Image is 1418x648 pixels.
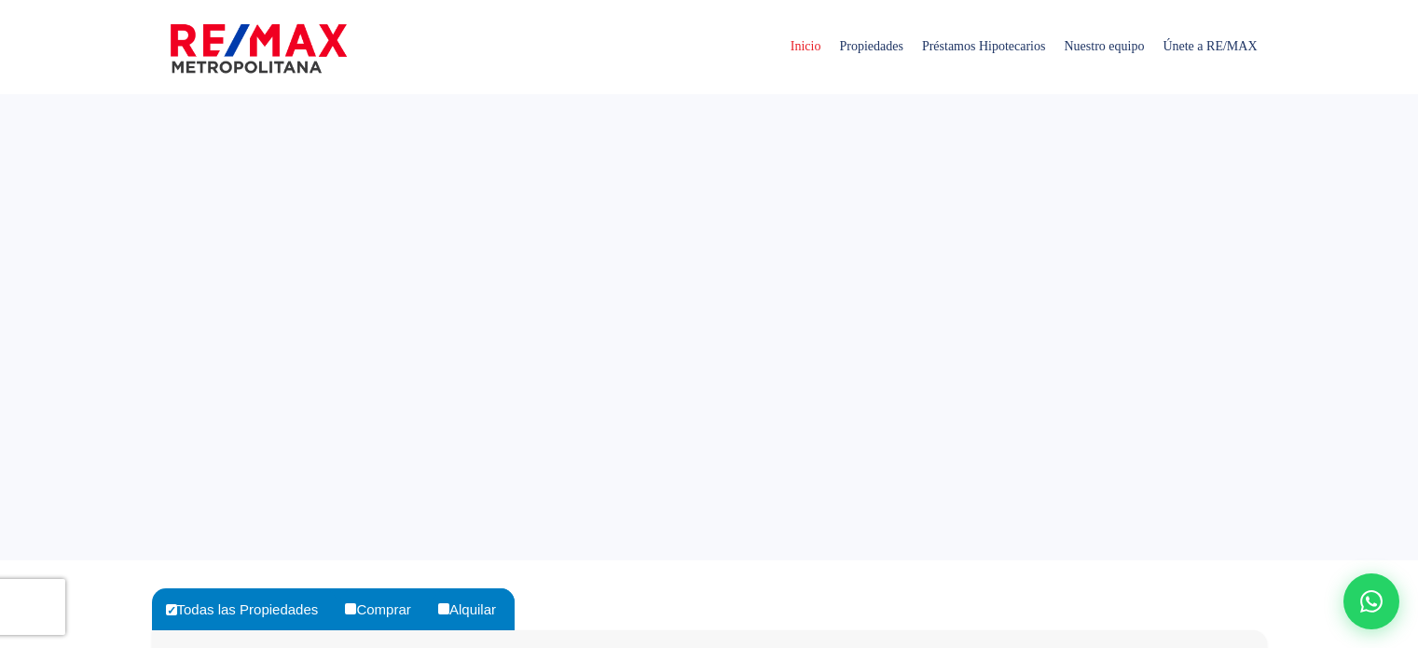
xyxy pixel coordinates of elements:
[1054,19,1153,75] span: Nuestro equipo
[166,604,177,615] input: Todas las Propiedades
[781,19,831,75] span: Inicio
[161,588,337,630] label: Todas las Propiedades
[340,588,429,630] label: Comprar
[438,603,449,614] input: Alquilar
[171,21,347,76] img: remax-metropolitana-logo
[913,19,1055,75] span: Préstamos Hipotecarios
[830,19,912,75] span: Propiedades
[345,603,356,614] input: Comprar
[434,588,515,630] label: Alquilar
[1153,19,1266,75] span: Únete a RE/MAX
